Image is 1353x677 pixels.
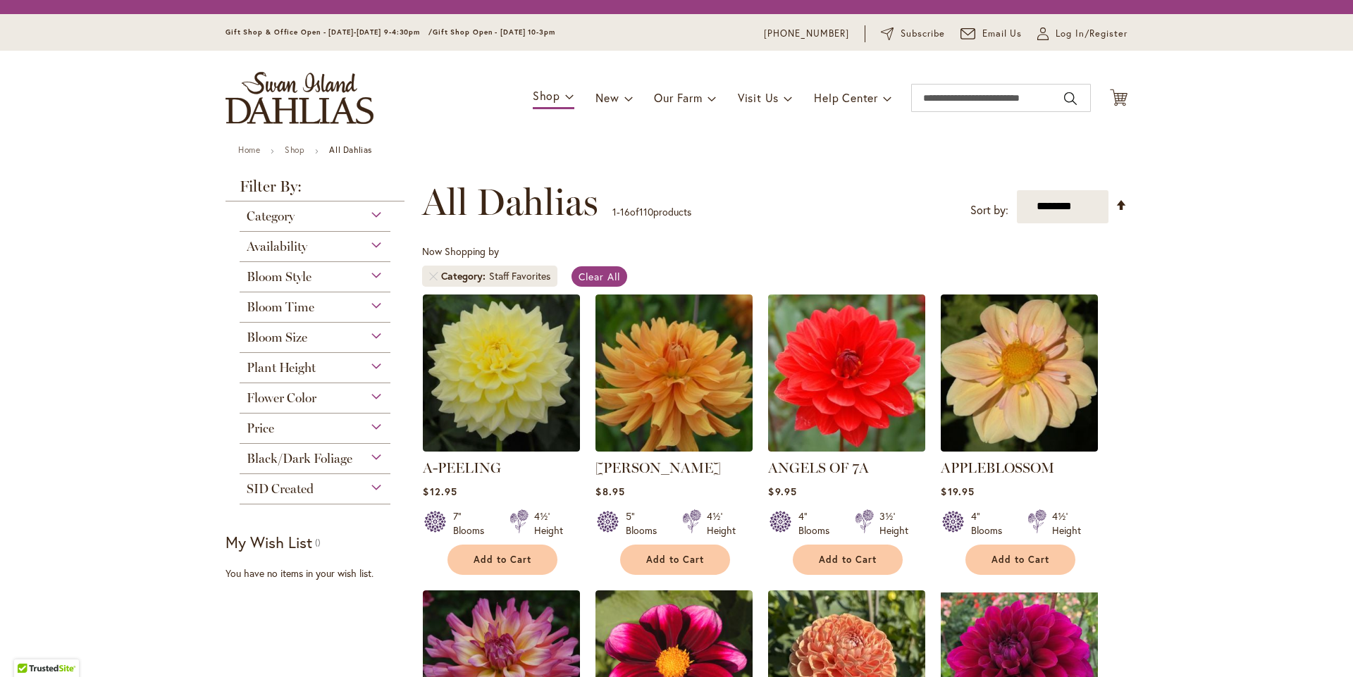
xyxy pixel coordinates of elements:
span: Visit Us [738,90,779,105]
span: Bloom Style [247,269,311,285]
a: Clear All [572,266,627,287]
span: 1 [612,205,617,218]
span: Email Us [982,27,1023,41]
span: $8.95 [595,485,624,498]
span: 110 [639,205,653,218]
button: Search [1064,87,1077,110]
div: You have no items in your wish list. [225,566,414,580]
span: SID Created [247,481,314,497]
span: Log In/Register [1056,27,1127,41]
span: Plant Height [247,360,316,375]
a: Remove Category Staff Favorites [429,272,438,280]
span: Now Shopping by [422,244,499,258]
span: Gift Shop & Office Open - [DATE]-[DATE] 9-4:30pm / [225,27,433,37]
span: Category [441,269,489,283]
span: Clear All [579,270,620,283]
span: Add to Cart [474,554,531,566]
div: 4" Blooms [798,509,838,538]
span: $9.95 [768,485,796,498]
span: $12.95 [423,485,457,498]
img: ANDREW CHARLES [595,294,753,452]
span: Flower Color [247,390,316,406]
span: Availability [247,239,307,254]
a: Log In/Register [1037,27,1127,41]
span: Shop [533,88,560,103]
a: APPLEBLOSSOM [941,459,1054,476]
span: Our Farm [654,90,702,105]
a: Shop [285,144,304,155]
a: [PERSON_NAME] [595,459,721,476]
a: A-Peeling [423,441,580,454]
p: - of products [612,201,691,223]
span: New [595,90,619,105]
span: Bloom Time [247,299,314,315]
img: ANGELS OF 7A [768,294,925,452]
div: Staff Favorites [489,269,550,283]
span: Add to Cart [991,554,1049,566]
a: store logo [225,72,373,124]
div: 5" Blooms [626,509,665,538]
span: Add to Cart [646,554,704,566]
a: A-PEELING [423,459,501,476]
strong: Filter By: [225,179,404,201]
span: 16 [620,205,630,218]
a: ANGELS OF 7A [768,459,869,476]
div: 4½' Height [534,509,563,538]
div: 3½' Height [879,509,908,538]
div: 4" Blooms [971,509,1011,538]
span: All Dahlias [422,181,598,223]
span: Category [247,209,295,224]
strong: My Wish List [225,532,312,552]
a: Home [238,144,260,155]
button: Add to Cart [793,545,903,575]
span: Help Center [814,90,878,105]
a: ANGELS OF 7A [768,441,925,454]
span: Add to Cart [819,554,877,566]
button: Add to Cart [447,545,557,575]
span: Bloom Size [247,330,307,345]
a: Subscribe [881,27,945,41]
span: Price [247,421,274,436]
a: [PHONE_NUMBER] [764,27,849,41]
img: APPLEBLOSSOM [941,294,1098,452]
span: Gift Shop Open - [DATE] 10-3pm [433,27,555,37]
span: Black/Dark Foliage [247,451,352,466]
img: A-Peeling [423,294,580,452]
a: APPLEBLOSSOM [941,441,1098,454]
a: ANDREW CHARLES [595,441,753,454]
span: Subscribe [901,27,945,41]
label: Sort by: [970,197,1008,223]
strong: All Dahlias [329,144,372,155]
span: $19.95 [941,485,974,498]
div: 4½' Height [1052,509,1081,538]
button: Add to Cart [965,545,1075,575]
div: 7" Blooms [453,509,493,538]
div: 4½' Height [707,509,736,538]
button: Add to Cart [620,545,730,575]
a: Email Us [960,27,1023,41]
